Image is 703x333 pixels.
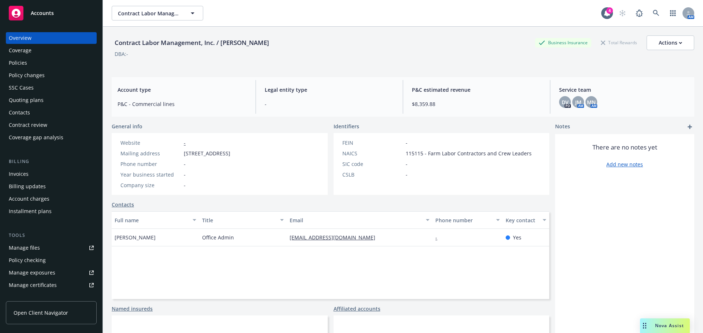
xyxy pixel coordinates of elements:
[503,211,549,229] button: Key contact
[406,171,408,178] span: -
[334,305,380,313] a: Affiliated accounts
[202,234,234,241] span: Office Admin
[6,193,97,205] a: Account charges
[435,234,443,241] a: -
[112,122,142,130] span: General info
[597,38,641,47] div: Total Rewards
[412,86,541,94] span: P&C estimated revenue
[640,318,649,333] div: Drag to move
[575,98,581,106] span: JM
[112,211,199,229] button: Full name
[115,216,188,224] div: Full name
[9,94,44,106] div: Quoting plans
[115,234,156,241] span: [PERSON_NAME]
[6,119,97,131] a: Contract review
[112,6,203,20] button: Contract Labor Management, Inc. / [PERSON_NAME]
[6,232,97,239] div: Tools
[115,50,128,58] div: DBA: -
[120,150,181,157] div: Mailing address
[342,171,403,178] div: CSLB
[632,6,647,20] a: Report a Bug
[112,305,153,313] a: Named insureds
[6,3,97,23] a: Accounts
[9,242,40,254] div: Manage files
[406,160,408,168] span: -
[412,100,541,108] span: $8,359.88
[406,139,408,147] span: -
[559,86,688,94] span: Service team
[647,35,694,50] button: Actions
[6,94,97,106] a: Quoting plans
[9,119,47,131] div: Contract review
[6,168,97,180] a: Invoices
[9,69,45,81] div: Policy changes
[666,6,680,20] a: Switch app
[6,69,97,81] a: Policy changes
[9,193,49,205] div: Account charges
[562,98,569,106] span: DV
[342,160,403,168] div: SIC code
[649,6,663,20] a: Search
[6,205,97,217] a: Installment plans
[615,6,630,20] a: Start snowing
[184,171,186,178] span: -
[118,100,247,108] span: P&C - Commercial lines
[290,234,381,241] a: [EMAIL_ADDRESS][DOMAIN_NAME]
[9,267,55,279] div: Manage exposures
[184,160,186,168] span: -
[6,57,97,69] a: Policies
[640,318,690,333] button: Nova Assist
[265,100,394,108] span: -
[9,279,57,291] div: Manage certificates
[120,160,181,168] div: Phone number
[9,181,46,192] div: Billing updates
[6,158,97,165] div: Billing
[6,292,97,303] a: Manage claims
[202,216,276,224] div: Title
[287,211,432,229] button: Email
[6,132,97,143] a: Coverage gap analysis
[9,205,52,217] div: Installment plans
[9,168,29,180] div: Invoices
[184,139,186,146] a: -
[6,107,97,118] a: Contacts
[9,254,46,266] div: Policy checking
[6,254,97,266] a: Policy checking
[6,242,97,254] a: Manage files
[9,82,34,94] div: SSC Cases
[9,57,27,69] div: Policies
[31,10,54,16] span: Accounts
[265,86,394,94] span: Legal entity type
[120,181,181,189] div: Company size
[6,267,97,279] a: Manage exposures
[592,143,657,152] span: There are no notes yet
[118,86,247,94] span: Account type
[112,201,134,208] a: Contacts
[685,122,694,131] a: add
[659,36,682,50] div: Actions
[435,216,491,224] div: Phone number
[432,211,502,229] button: Phone number
[655,322,684,329] span: Nova Assist
[290,216,421,224] div: Email
[334,122,359,130] span: Identifiers
[535,38,591,47] div: Business Insurance
[606,7,613,14] div: 4
[6,45,97,56] a: Coverage
[199,211,287,229] button: Title
[120,171,181,178] div: Year business started
[555,122,570,131] span: Notes
[406,150,532,157] span: 115115 - Farm Labor Contractors and Crew Leaders
[184,150,230,157] span: [STREET_ADDRESS]
[587,98,596,106] span: MN
[9,292,46,303] div: Manage claims
[506,216,538,224] div: Key contact
[9,32,31,44] div: Overview
[6,279,97,291] a: Manage certificates
[14,309,68,317] span: Open Client Navigator
[342,150,403,157] div: NAICS
[6,32,97,44] a: Overview
[9,132,63,143] div: Coverage gap analysis
[184,181,186,189] span: -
